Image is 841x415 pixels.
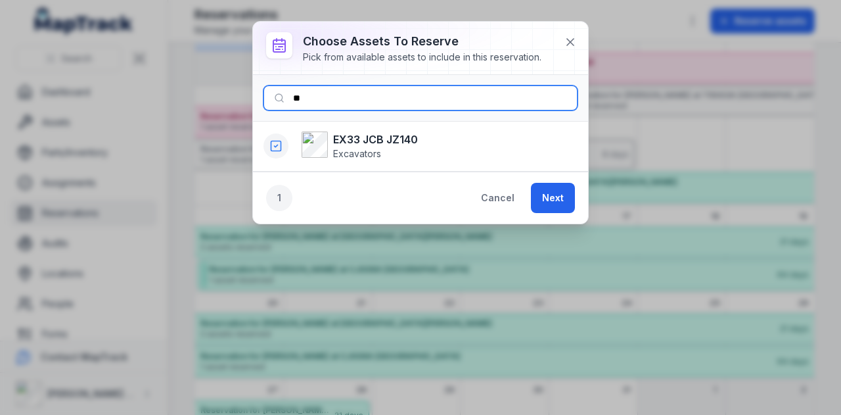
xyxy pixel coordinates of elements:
div: Pick from available assets to include in this reservation. [303,51,541,64]
span: Excavators [333,148,381,159]
div: 1 [266,185,292,211]
strong: EX33 JCB JZ140 [333,132,418,147]
button: Next [531,183,575,213]
button: Cancel [470,183,526,213]
h3: Choose assets to reserve [303,32,541,51]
